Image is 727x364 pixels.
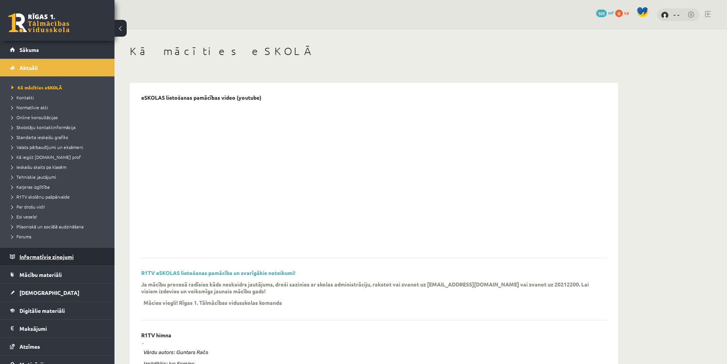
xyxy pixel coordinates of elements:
a: Esi vesels! [11,213,107,220]
h1: Kā mācīties eSKOLĀ [130,45,618,58]
span: Kā iegūt [DOMAIN_NAME] prof [11,154,81,160]
a: Skolotāju kontaktinformācija [11,124,107,131]
span: Atzīmes [19,343,40,350]
a: Normatīvie akti [11,104,107,111]
a: Online konsultācijas [11,114,107,121]
a: Sākums [10,41,105,58]
a: R1TV skolēnu pašpārvalde [11,193,107,200]
span: Pilsoniskā un sociālā audzināšana [11,223,84,230]
span: Forums [11,233,31,239]
a: Kontakti [11,94,107,101]
span: 101 [596,10,607,17]
span: 0 [615,10,623,17]
a: Mācību materiāli [10,266,105,283]
a: Kā mācīties eSKOLĀ [11,84,107,91]
a: Digitālie materiāli [10,302,105,319]
span: Kā mācīties eSKOLĀ [11,84,62,91]
a: [DEMOGRAPHIC_DATA] [10,284,105,301]
a: - - [674,11,680,18]
span: R1TV skolēnu pašpārvalde [11,194,70,200]
a: R1TV eSKOLAS lietošanas pamācība un svarīgākie noteikumi! [141,269,295,276]
a: Atzīmes [10,338,105,355]
a: Rīgas 1. Tālmācības vidusskola [8,13,69,32]
a: Kā iegūt [DOMAIN_NAME] prof [11,154,107,160]
a: Informatīvie ziņojumi [10,248,105,265]
a: Forums [11,233,107,240]
a: 101 mP [596,10,614,16]
span: Valsts pārbaudījumi un eksāmeni [11,144,83,150]
span: Aktuāli [19,64,38,71]
span: Sākums [19,46,39,53]
a: Valsts pārbaudījumi un eksāmeni [11,144,107,150]
a: 0 xp [615,10,633,16]
span: Normatīvie akti [11,104,48,110]
a: Par drošu vidi! [11,203,107,210]
a: Standarta ieskaišu grafiks [11,134,107,141]
span: Ieskaišu skaits pa klasēm [11,164,66,170]
span: xp [624,10,629,16]
span: Par drošu vidi! [11,204,45,210]
p: Mācies viegli! [143,299,178,306]
a: Karjeras izglītība [11,183,107,190]
span: Esi vesels! [11,214,37,220]
span: Standarta ieskaišu grafiks [11,134,68,140]
legend: Informatīvie ziņojumi [19,248,105,265]
span: Online konsultācijas [11,114,58,120]
p: Rīgas 1. Tālmācības vidusskolas komanda [179,299,282,306]
span: [DEMOGRAPHIC_DATA] [19,289,79,296]
span: mP [608,10,614,16]
a: Maksājumi [10,320,105,337]
span: Mācību materiāli [19,271,62,278]
p: Ja mācību procesā radīsies kāds neskaidrs jautājums, droši sazinies ar skolas administrāciju, rak... [141,281,595,294]
span: Kontakti [11,94,34,100]
a: Aktuāli [10,59,105,76]
p: eSKOLAS lietošanas pamācības video (youtube) [141,94,261,101]
img: - - [661,11,669,19]
a: Pilsoniskā un sociālā audzināšana [11,223,107,230]
span: Skolotāju kontaktinformācija [11,124,76,130]
a: Tehniskie jautājumi [11,173,107,180]
span: Karjeras izglītība [11,184,50,190]
a: Ieskaišu skaits pa klasēm [11,163,107,170]
span: Digitālie materiāli [19,307,65,314]
legend: Maksājumi [19,320,105,337]
p: R1TV himna [141,332,171,338]
span: Tehniskie jautājumi [11,174,56,180]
